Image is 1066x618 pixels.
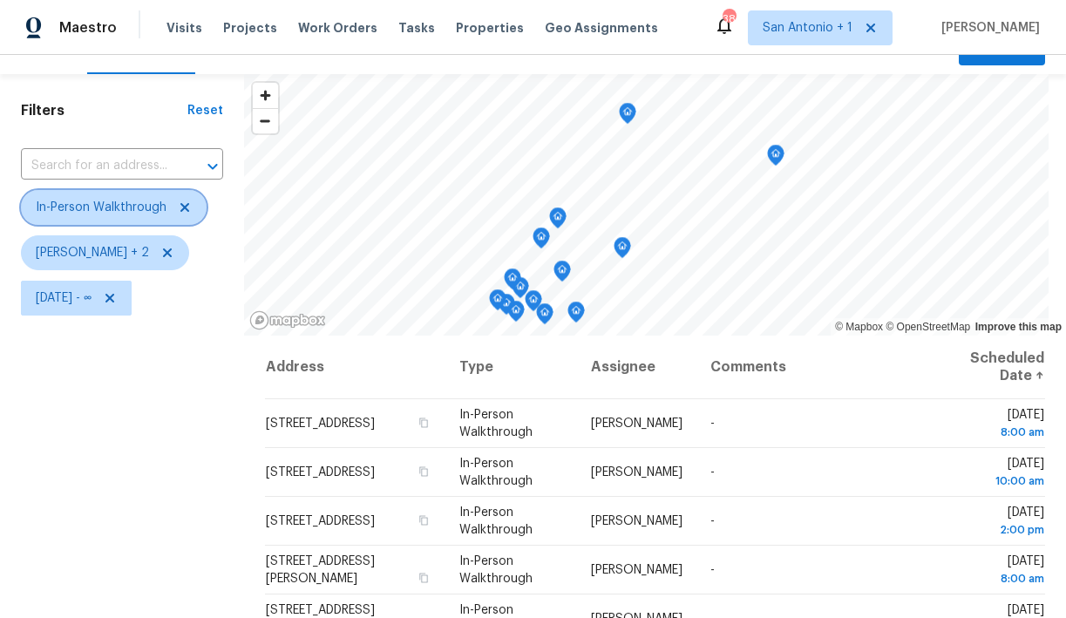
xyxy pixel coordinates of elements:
[549,207,567,234] div: Map marker
[945,458,1044,490] span: [DATE]
[265,336,445,399] th: Address
[945,424,1044,441] div: 8:00 am
[253,83,278,108] button: Zoom in
[36,244,149,261] span: [PERSON_NAME] + 2
[577,336,696,399] th: Assignee
[266,555,375,585] span: [STREET_ADDRESS][PERSON_NAME]
[21,153,174,180] input: Search for an address...
[533,228,550,255] div: Map marker
[710,418,715,430] span: -
[886,321,970,333] a: OpenStreetMap
[614,237,631,264] div: Map marker
[504,268,521,295] div: Map marker
[591,515,682,527] span: [PERSON_NAME]
[710,466,715,479] span: -
[36,289,92,307] span: [DATE] - ∞
[763,19,852,37] span: San Antonio + 1
[298,19,377,37] span: Work Orders
[536,303,553,330] div: Map marker
[591,418,682,430] span: [PERSON_NAME]
[723,10,735,28] div: 38
[945,472,1044,490] div: 10:00 am
[591,564,682,576] span: [PERSON_NAME]
[931,336,1045,399] th: Scheduled Date ↑
[545,19,658,37] span: Geo Assignments
[459,506,533,536] span: In-Person Walkthrough
[512,277,529,304] div: Map marker
[945,506,1044,539] span: [DATE]
[945,521,1044,539] div: 2:00 pm
[696,336,931,399] th: Comments
[591,466,682,479] span: [PERSON_NAME]
[507,301,525,328] div: Map marker
[459,458,533,487] span: In-Person Walkthrough
[459,409,533,438] span: In-Person Walkthrough
[456,19,524,37] span: Properties
[244,74,1049,336] canvas: Map
[934,19,1040,37] span: [PERSON_NAME]
[187,102,223,119] div: Reset
[416,415,431,431] button: Copy Address
[200,154,225,179] button: Open
[416,570,431,586] button: Copy Address
[59,19,117,37] span: Maestro
[945,570,1044,587] div: 8:00 am
[835,321,883,333] a: Mapbox
[21,102,187,119] h1: Filters
[266,515,375,527] span: [STREET_ADDRESS]
[223,19,277,37] span: Projects
[619,103,636,130] div: Map marker
[266,466,375,479] span: [STREET_ADDRESS]
[416,464,431,479] button: Copy Address
[253,109,278,133] span: Zoom out
[710,515,715,527] span: -
[567,302,585,329] div: Map marker
[249,310,326,330] a: Mapbox homepage
[525,290,542,317] div: Map marker
[266,418,375,430] span: [STREET_ADDRESS]
[553,261,571,288] div: Map marker
[445,336,577,399] th: Type
[489,289,506,316] div: Map marker
[945,409,1044,441] span: [DATE]
[459,555,533,585] span: In-Person Walkthrough
[945,555,1044,587] span: [DATE]
[253,108,278,133] button: Zoom out
[416,513,431,528] button: Copy Address
[398,22,435,34] span: Tasks
[166,19,202,37] span: Visits
[767,145,784,172] div: Map marker
[975,321,1062,333] a: Improve this map
[710,564,715,576] span: -
[36,199,166,216] span: In-Person Walkthrough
